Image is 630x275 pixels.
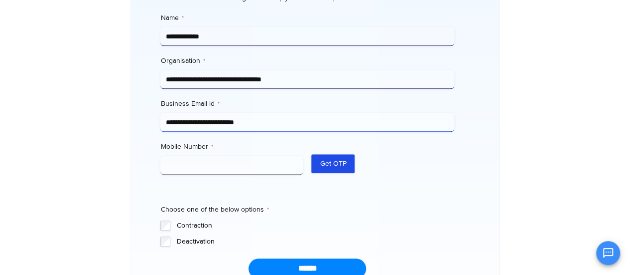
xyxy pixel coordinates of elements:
[176,237,454,247] label: Deactivation
[160,205,268,215] legend: Choose one of the below options
[160,13,454,23] label: Name
[176,221,454,231] label: Contraction
[311,154,355,173] button: Get OTP
[596,241,620,265] button: Open chat
[160,99,454,109] label: Business Email id
[160,142,303,152] label: Mobile Number
[160,56,454,66] label: Organisation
